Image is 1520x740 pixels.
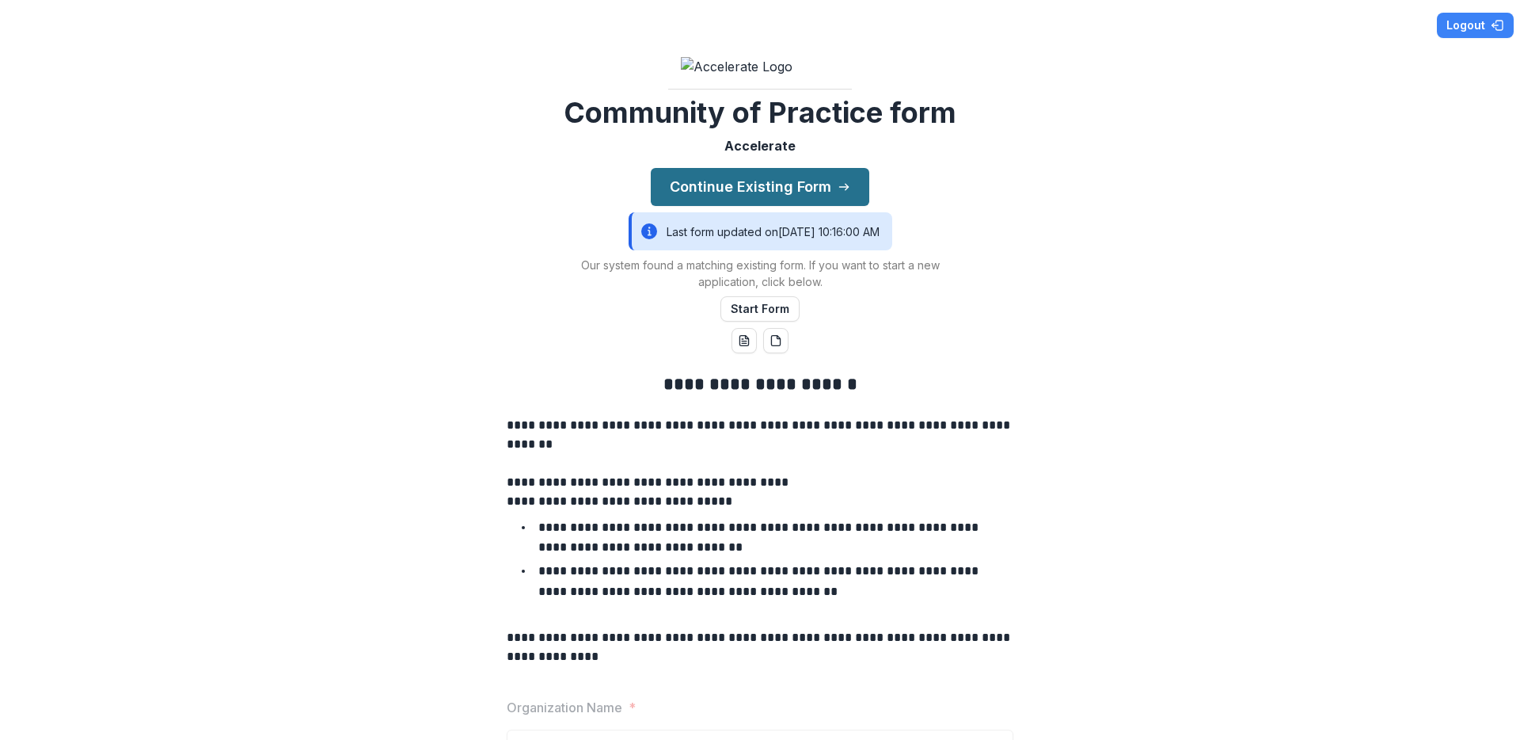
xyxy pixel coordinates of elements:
[507,698,622,717] p: Organization Name
[564,96,956,130] h2: Community of Practice form
[720,296,800,322] button: Start Form
[651,168,869,206] button: Continue Existing Form
[562,257,958,290] p: Our system found a matching existing form. If you want to start a new application, click below.
[763,328,788,353] button: pdf-download
[731,328,757,353] button: word-download
[1437,13,1514,38] button: Logout
[724,136,796,155] p: Accelerate
[681,57,839,76] img: Accelerate Logo
[629,212,892,250] div: Last form updated on [DATE] 10:16:00 AM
